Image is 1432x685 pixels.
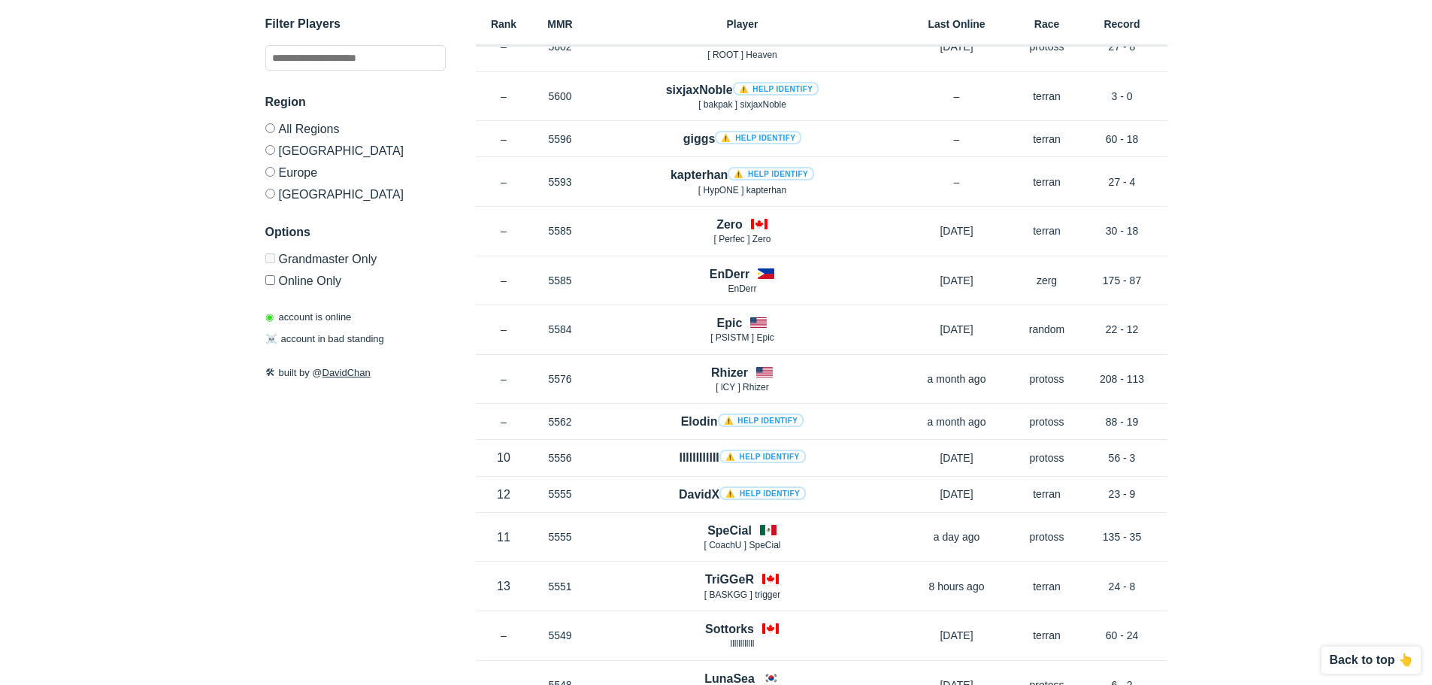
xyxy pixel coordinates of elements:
[681,413,804,430] h4: Elodin
[476,449,532,466] p: 10
[1017,39,1077,54] p: protoss
[1329,654,1413,666] p: Back to top 👆
[532,414,589,429] p: 5562
[1077,529,1167,544] p: 135 - 35
[532,628,589,643] p: 5549
[897,371,1017,386] p: a month ago
[666,81,819,99] h4: sixjaxNoble
[532,371,589,386] p: 5576
[1017,414,1077,429] p: protoss
[265,189,275,199] input: [GEOGRAPHIC_DATA]
[897,628,1017,643] p: [DATE]
[716,216,743,233] h4: Zero
[1017,579,1077,594] p: terran
[704,540,780,550] span: [ CoachU ] SpeCial
[1017,132,1077,147] p: terran
[1077,579,1167,594] p: 24 - 8
[1017,486,1077,502] p: terran
[265,310,352,325] p: account is online
[731,638,755,649] span: llllllllllll
[897,39,1017,54] p: [DATE]
[1077,414,1167,429] p: 88 - 19
[1017,628,1077,643] p: terran
[671,166,814,183] h4: kapterhan
[532,174,589,189] p: 5593
[532,19,589,29] h6: MMR
[717,314,743,332] h4: Epic
[1077,486,1167,502] p: 23 - 9
[897,223,1017,238] p: [DATE]
[728,283,756,294] span: EnDerr
[265,161,446,183] label: Europe
[476,89,532,104] p: –
[1017,273,1077,288] p: zerg
[265,139,446,161] label: [GEOGRAPHIC_DATA]
[476,577,532,595] p: 13
[265,223,446,241] h3: Options
[705,571,754,588] h4: TriGGeR
[716,382,768,393] span: [ lCY ] Rhizer
[589,19,897,29] h6: Player
[476,132,532,147] p: –
[265,253,275,263] input: Grandmaster Only
[897,579,1017,594] p: 8 hours ago
[897,19,1017,29] h6: Last Online
[532,450,589,465] p: 5556
[718,414,804,427] a: ⚠️ Help identify
[1017,371,1077,386] p: protoss
[897,486,1017,502] p: [DATE]
[710,332,774,343] span: [ PSISTM ] Epic
[897,89,1017,104] p: –
[265,334,277,345] span: ☠️
[698,99,786,110] span: [ bakpak ] sixjaxNoble
[1017,450,1077,465] p: protoss
[1077,174,1167,189] p: 27 - 4
[1077,19,1167,29] h6: Record
[1077,273,1167,288] p: 175 - 87
[265,365,446,380] p: built by @
[1077,223,1167,238] p: 30 - 18
[1017,174,1077,189] p: terran
[476,39,532,54] p: –
[265,269,446,287] label: Only show accounts currently laddering
[897,322,1017,337] p: [DATE]
[1077,322,1167,337] p: 22 - 12
[705,620,754,638] h4: Sottorks
[704,590,780,600] span: [ BASKGG ] trigger
[728,167,814,180] a: ⚠️ Help identify
[1017,223,1077,238] p: terran
[322,367,371,378] a: DavidChan
[532,132,589,147] p: 5596
[265,167,275,177] input: Europe
[897,132,1017,147] p: –
[476,223,532,238] p: –
[719,450,806,463] a: ⚠️ Help identify
[265,15,446,33] h3: Filter Players
[265,123,275,133] input: All Regions
[679,449,805,466] h4: llllIIIlllII
[707,50,777,60] span: [ ROOT ] Heaven
[711,364,748,381] h4: Rhizer
[1017,529,1077,544] p: protoss
[1017,19,1077,29] h6: Race
[707,522,752,539] h4: SpeCial
[532,579,589,594] p: 5551
[1017,89,1077,104] p: terran
[265,332,384,347] p: account in bad standing
[476,322,532,337] p: –
[476,371,532,386] p: –
[265,183,446,201] label: [GEOGRAPHIC_DATA]
[698,185,786,195] span: [ HypONE ] kapterhan
[532,529,589,544] p: 5555
[265,367,275,378] span: 🛠
[532,39,589,54] p: 5602
[532,322,589,337] p: 5584
[532,89,589,104] p: 5600
[897,529,1017,544] p: a day ago
[1077,39,1167,54] p: 27 - 8
[476,628,532,643] p: –
[1077,371,1167,386] p: 208 - 113
[476,174,532,189] p: –
[476,486,532,503] p: 12
[532,486,589,502] p: 5555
